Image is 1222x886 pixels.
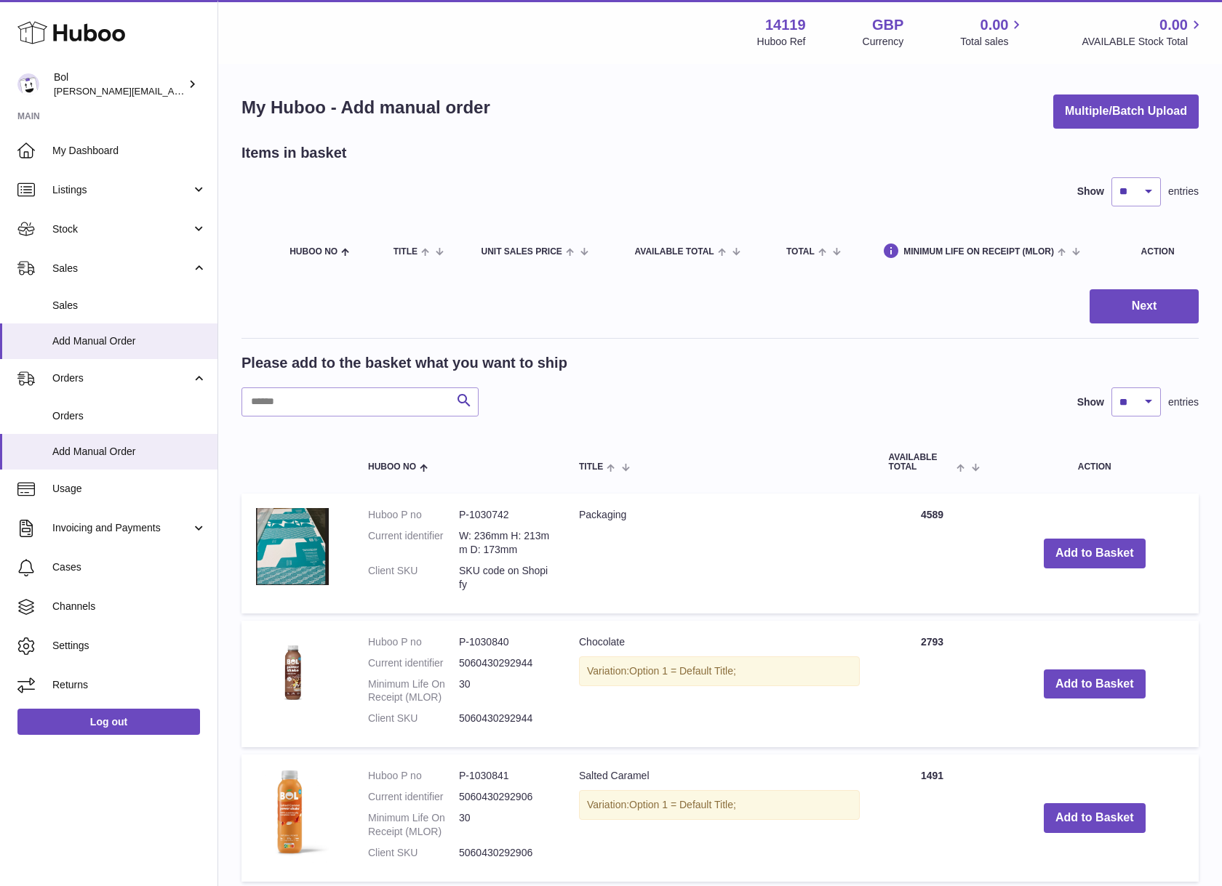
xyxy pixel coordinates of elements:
[52,334,207,348] span: Add Manual Order
[52,678,207,692] span: Returns
[459,811,550,839] dd: 30
[52,482,207,496] span: Usage
[52,600,207,613] span: Channels
[459,635,550,649] dd: P-1030840
[368,677,459,705] dt: Minimum Life On Receipt (MLOR)
[1082,15,1205,49] a: 0.00 AVAILABLE Stock Total
[960,35,1025,49] span: Total sales
[981,15,1009,35] span: 0.00
[874,494,991,613] td: 4589
[1168,185,1199,198] span: entries
[1077,395,1104,409] label: Show
[459,790,550,804] dd: 5060430292906
[459,677,550,705] dd: 30
[1053,94,1199,129] button: Multiple/Batch Upload
[579,462,603,472] span: Title
[564,494,874,613] td: Packaging
[459,846,550,860] dd: 5060430292906
[459,564,550,592] dd: SKU code on Shopify
[52,299,207,313] span: Sales
[17,73,39,95] img: Isabel.deSousa@bolfoods.com
[765,15,806,35] strong: 14119
[368,656,459,670] dt: Current identifier
[629,799,736,810] span: Option 1 = Default Title;
[872,15,903,35] strong: GBP
[368,712,459,725] dt: Client SKU
[903,247,1054,257] span: Minimum Life On Receipt (MLOR)
[579,656,860,686] div: Variation:
[1044,803,1146,833] button: Add to Basket
[52,183,191,197] span: Listings
[368,529,459,557] dt: Current identifier
[52,409,207,423] span: Orders
[459,769,550,783] dd: P-1030841
[54,71,185,98] div: Bol
[368,846,459,860] dt: Client SKU
[1082,35,1205,49] span: AVAILABLE Stock Total
[52,560,207,574] span: Cases
[52,521,191,535] span: Invoicing and Payments
[579,790,860,820] div: Variation:
[889,453,954,472] span: AVAILABLE Total
[368,564,459,592] dt: Client SKU
[459,508,550,522] dd: P-1030742
[629,665,736,677] span: Option 1 = Default Title;
[241,96,490,119] h1: My Huboo - Add manual order
[52,222,191,236] span: Stock
[1044,539,1146,568] button: Add to Basket
[1168,395,1199,409] span: entries
[256,635,329,708] img: Chocolate
[991,438,1199,486] th: Action
[960,15,1025,49] a: 0.00 Total sales
[52,371,191,385] span: Orders
[52,144,207,158] span: My Dashboard
[17,709,200,735] a: Log out
[1044,669,1146,699] button: Add to Basket
[564,754,874,881] td: Salted Caramel
[459,712,550,725] dd: 5060430292944
[1090,289,1199,323] button: Next
[1159,15,1188,35] span: 0.00
[564,621,874,747] td: Chocolate
[786,247,815,257] span: Total
[635,247,714,257] span: AVAILABLE Total
[368,462,416,472] span: Huboo no
[459,656,550,670] dd: 5060430292944
[459,529,550,557] dd: W: 236mm H: 213mm D: 173mm
[368,635,459,649] dt: Huboo P no
[241,143,347,163] h2: Items in basket
[54,85,370,97] span: [PERSON_NAME][EMAIL_ADDRESS][PERSON_NAME][DOMAIN_NAME]
[1141,247,1184,257] div: Action
[368,508,459,522] dt: Huboo P no
[289,247,338,257] span: Huboo no
[1077,185,1104,198] label: Show
[52,262,191,275] span: Sales
[874,754,991,881] td: 1491
[863,35,904,49] div: Currency
[368,769,459,783] dt: Huboo P no
[52,445,207,459] span: Add Manual Order
[368,790,459,804] dt: Current identifier
[757,35,806,49] div: Huboo Ref
[52,639,207,653] span: Settings
[482,247,562,257] span: Unit Sales Price
[256,769,329,863] img: Salted Caramel
[874,621,991,747] td: 2793
[394,247,418,257] span: Title
[241,353,567,373] h2: Please add to the basket what you want to ship
[368,811,459,839] dt: Minimum Life On Receipt (MLOR)
[256,508,329,584] img: Packaging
